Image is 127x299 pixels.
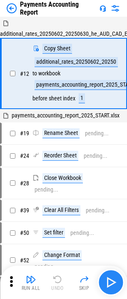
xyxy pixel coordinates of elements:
[22,286,40,291] div: Run All
[20,229,29,236] span: # 50
[12,112,120,119] span: payments_accounting_report_2025_START.xlsx
[17,272,44,292] button: Run All
[20,130,29,137] span: # 19
[85,130,109,137] div: pending...
[42,205,80,215] div: Clear All Filters
[104,276,117,289] img: Main button
[20,0,96,16] div: Payments Accounting Report
[84,153,107,159] div: pending...
[100,5,106,12] img: Support
[42,228,65,238] div: Set filter
[79,286,90,291] div: Skip
[20,70,29,77] span: # 12
[20,257,29,264] span: # 52
[79,93,85,103] div: 1
[26,274,36,284] img: Run All
[32,70,60,77] div: to workbook
[20,152,29,159] span: # 24
[32,95,75,102] div: before sheet index
[86,207,110,214] div: pending...
[71,272,97,292] button: Skip
[35,57,118,67] div: additional_rates_20250602_20250
[42,128,80,138] div: Rename Sheet
[20,207,29,214] span: # 39
[35,187,58,193] div: pending...
[42,250,82,260] div: Change Format
[35,264,58,270] div: pending...
[42,44,72,54] div: Copy Sheet
[79,274,89,284] img: Skip
[110,3,120,13] img: Settings menu
[7,3,17,13] img: Back
[42,173,83,183] div: Close Workbook
[20,180,29,187] span: # 28
[42,151,78,161] div: Reorder Sheet
[70,230,94,236] div: pending...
